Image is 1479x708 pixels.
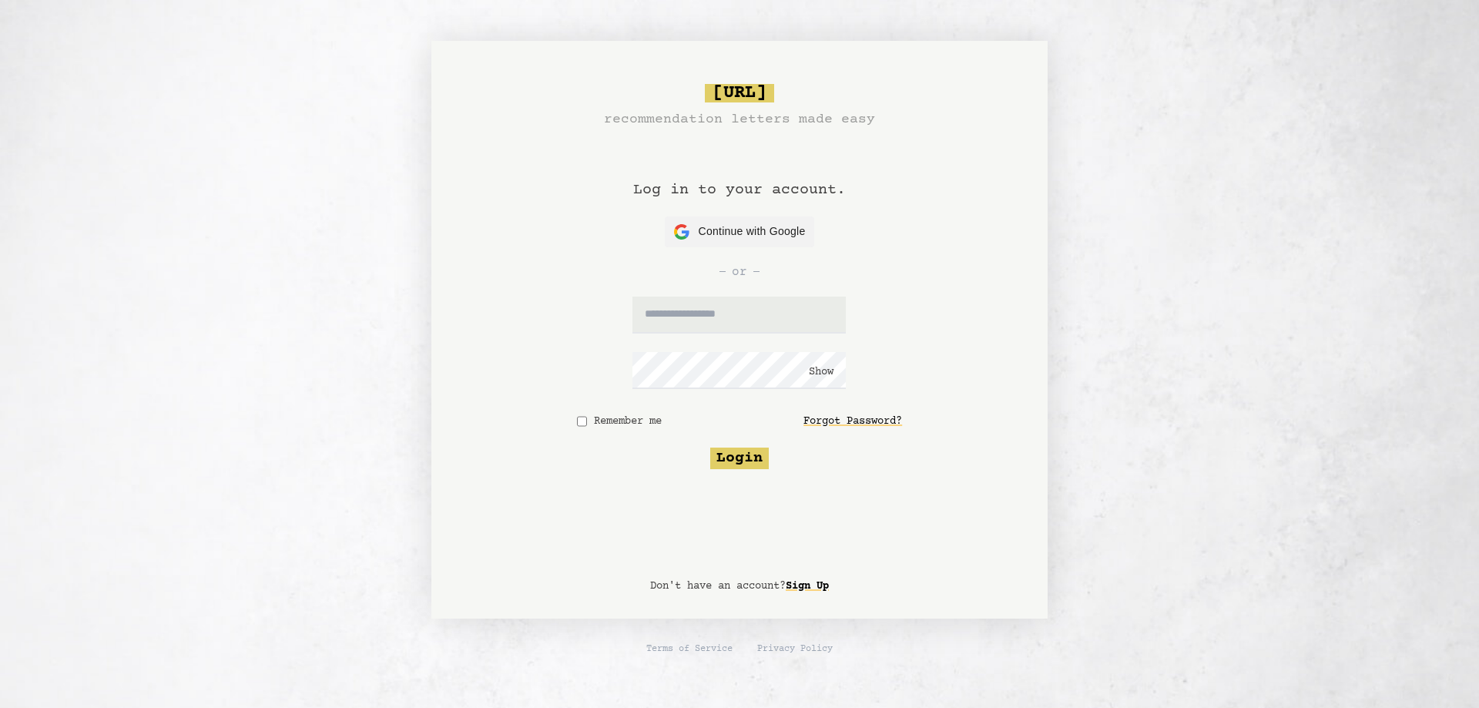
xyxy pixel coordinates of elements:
p: Don't have an account? [650,579,829,594]
span: [URL] [705,84,774,102]
a: Sign Up [786,574,829,599]
span: Continue with Google [699,223,806,240]
a: Privacy Policy [757,643,833,656]
span: or [732,263,747,281]
h3: recommendation letters made easy [604,109,875,130]
button: Show [809,364,833,380]
a: Forgot Password? [803,408,902,435]
h1: Log in to your account. [633,130,846,216]
label: Remember me [593,414,663,429]
button: Login [710,448,769,469]
a: Terms of Service [646,643,733,656]
button: Continue with Google [665,216,815,247]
